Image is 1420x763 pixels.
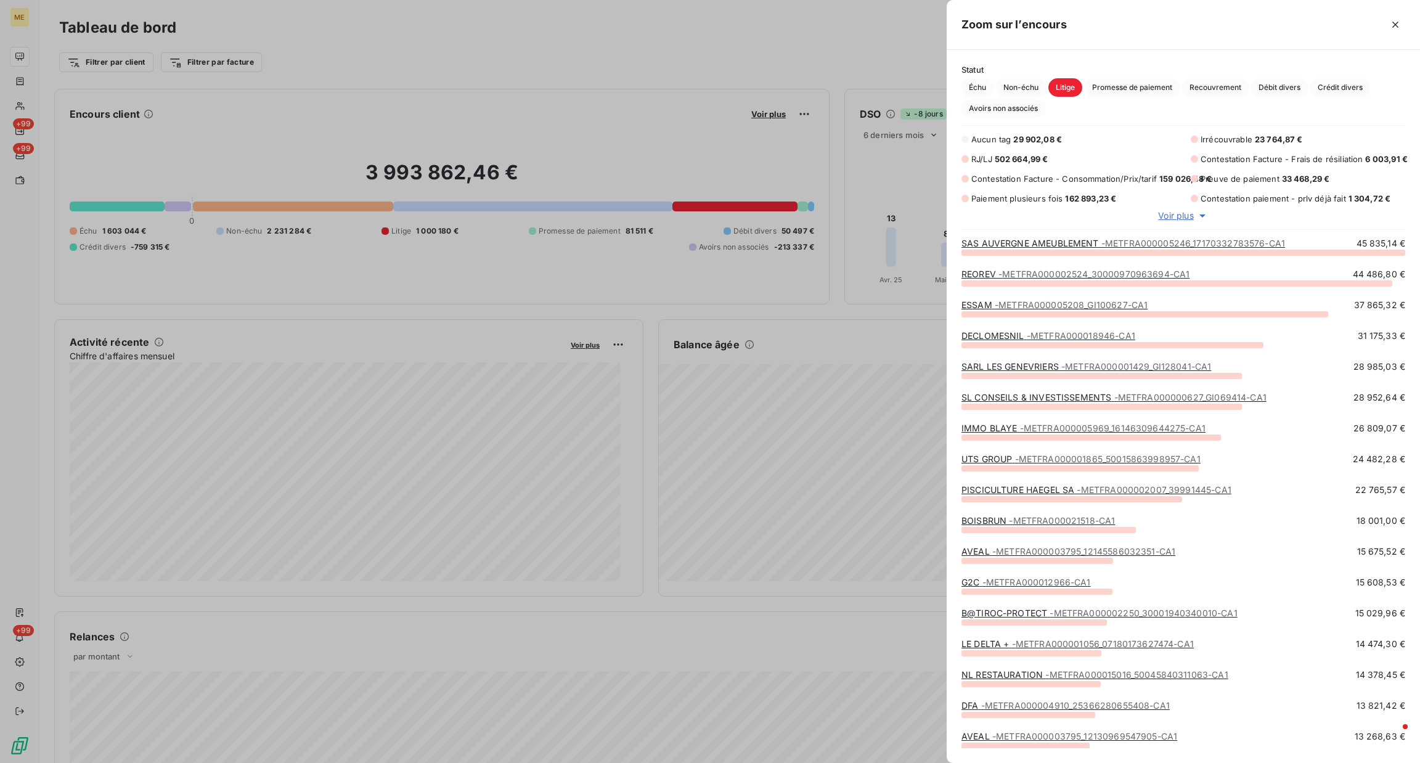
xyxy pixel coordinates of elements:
button: Promesse de paiement [1085,78,1180,97]
span: 18 001,00 € [1357,515,1405,527]
span: 13 268,63 € [1355,730,1405,743]
button: Échu [961,78,994,97]
span: Voir plus [1158,210,1193,222]
a: ESSAM [961,300,1148,310]
span: - METFRA000003795_12145586032351-CA1 [992,546,1175,557]
span: 29 902,08 € [1013,134,1062,144]
span: 159 026,48 € [1159,174,1212,184]
span: - METFRA000012966-CA1 [982,577,1091,587]
button: Litige [1048,78,1082,97]
a: DFA [961,700,1170,711]
span: 23 764,87 € [1255,134,1303,144]
span: - METFRA000002524_30000970963694-CA1 [998,269,1189,279]
button: Crédit divers [1310,78,1370,97]
span: Preuve de paiement [1201,174,1279,184]
a: AVEAL [961,731,1177,741]
span: - METFRA000005208_GI100627-CA1 [995,300,1148,310]
span: 28 952,64 € [1353,391,1405,404]
a: AVEAL [961,546,1175,557]
span: - METFRA000018946-CA1 [1027,330,1135,341]
a: B@TIROC-PROTECT [961,608,1238,618]
button: Avoirs non associés [961,99,1045,118]
span: Contestation Facture - Consommation/Prix/tarif [971,174,1157,184]
span: - METFRA000003795_12130969547905-CA1 [992,731,1177,741]
span: RJ/LJ [971,154,992,164]
span: - METFRA000004910_25366280655408-CA1 [981,700,1170,711]
a: IMMO BLAYE [961,423,1206,433]
span: 37 865,32 € [1354,299,1405,311]
span: 22 765,57 € [1355,484,1405,496]
span: 13 821,42 € [1357,700,1405,712]
span: Contestation paiement - prlv déjà fait [1201,194,1346,203]
span: 1 304,72 € [1349,194,1391,203]
span: 6 003,91 € [1365,154,1408,164]
a: PISCICULTURE HAEGEL SA [961,484,1231,495]
iframe: Intercom live chat [1378,721,1408,751]
span: 502 664,99 € [995,154,1048,164]
span: - METFRA000005969_16146309644275-CA1 [1020,423,1206,433]
span: - METFRA000001865_50015863998957-CA1 [1015,454,1201,464]
a: REOREV [961,269,1189,279]
span: - METFRA000000627_GI069414-CA1 [1114,392,1267,402]
span: - METFRA000005246_17170332783576-CA1 [1101,238,1285,248]
span: 28 985,03 € [1353,361,1405,373]
span: Paiement plusieurs fois [971,194,1063,203]
span: 15 608,53 € [1356,576,1405,589]
span: 24 482,28 € [1353,453,1405,465]
button: Débit divers [1251,78,1308,97]
a: UTS GROUP [961,454,1201,464]
span: 33 468,29 € [1282,174,1330,184]
button: Recouvrement [1182,78,1249,97]
span: Irrécouvrable [1201,134,1252,144]
a: DECLOMESNIL [961,330,1135,341]
span: - METFRA000002007_39991445-CA1 [1077,484,1231,495]
a: G2C [961,577,1091,587]
span: 15 029,96 € [1355,607,1405,619]
span: 15 675,52 € [1357,545,1405,558]
span: - METFRA000015016_50045840311063-CA1 [1045,669,1228,680]
a: SARL LES GENEVRIERS [961,361,1211,372]
a: NL RESTAURATION [961,669,1228,680]
button: Non-échu [996,78,1046,97]
span: 44 486,80 € [1353,268,1405,280]
span: - METFRA000002250_30001940340010-CA1 [1050,608,1237,618]
span: - METFRA000021518-CA1 [1009,515,1115,526]
span: - METFRA000001056_07180173627474-CA1 [1012,639,1194,649]
h5: Zoom sur l’encours [961,16,1067,33]
span: - METFRA000001429_GI128041-CA1 [1061,361,1211,372]
div: grid [947,237,1420,748]
span: 26 809,07 € [1353,422,1405,435]
a: SL CONSEILS & INVESTISSEMENTS [961,392,1267,402]
span: Aucun tag [971,134,1011,144]
span: 45 835,14 € [1357,237,1405,250]
span: Statut [961,65,1405,75]
span: Contestation Facture - Frais de résiliation [1201,154,1363,164]
a: LE DELTA + [961,639,1194,649]
a: SAS AUVERGNE AMEUBLEMENT [961,238,1285,248]
span: 31 175,33 € [1358,330,1405,342]
a: BOISBRUN [961,515,1115,526]
span: 162 893,23 € [1065,194,1116,203]
span: 14 378,45 € [1356,669,1405,681]
span: 14 474,30 € [1356,638,1405,650]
